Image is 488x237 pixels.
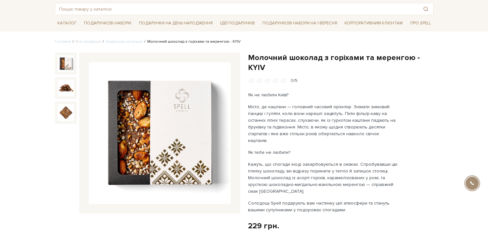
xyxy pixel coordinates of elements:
[248,200,398,213] p: Солодощі Spell подарують вам частинку цієї атмосфери та стануть вашими супутниками у подорожах сп...
[55,3,418,15] input: Пошук товару у каталозі
[89,62,231,204] img: Молочний шоколад з горіхами та меренгою - KYIV
[136,18,215,28] a: Подарунки на День народження
[260,18,340,29] a: Подарункові набори на 1 Вересня
[75,39,101,44] a: Вся продукція
[55,39,71,44] a: Головна
[57,104,74,121] img: Молочний шоколад з горіхами та меренгою - KYIV
[57,55,74,72] img: Молочний шоколад з горіхами та меренгою - KYIV
[55,18,79,28] a: Каталог
[248,221,279,231] div: 229 грн.
[408,18,433,28] a: Про Spell
[218,18,257,28] a: Ідеї подарунків
[57,80,74,96] img: Молочний шоколад з горіхами та меренгою - KYIV
[106,39,143,44] a: Українська колекція
[248,149,398,156] p: Як тебе не любити?
[143,39,241,45] li: Молочний шоколад з горіхами та меренгою - KYIV
[248,92,398,98] p: Як не любити Київ?
[418,3,433,15] button: Пошук товару у каталозі
[248,53,433,73] h1: Молочний шоколад з горіхами та меренгою - KYIV
[248,161,398,195] p: Кажуть, що спогади іноді закарбовуються в смаках. Спробувавши цю плитку шоколаду, ви відразу пори...
[291,78,297,84] div: 0/5
[248,103,398,144] p: Місто, де каштани — головний часовий орієнтир. Знімати зимовий панцир і гуляти, коли вони нарешті...
[342,18,405,29] a: Корпоративним клієнтам
[81,18,134,28] a: Подарункові набори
